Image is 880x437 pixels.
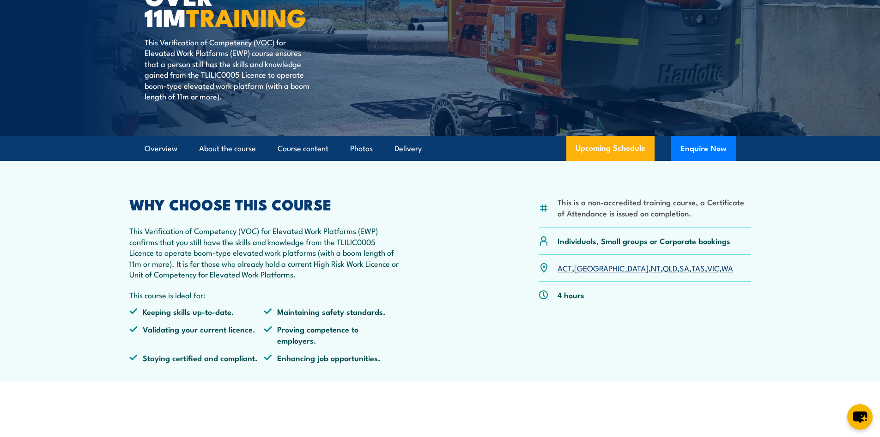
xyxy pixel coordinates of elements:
[145,136,177,161] a: Overview
[394,136,422,161] a: Delivery
[692,262,705,273] a: TAS
[847,404,873,430] button: chat-button
[671,136,736,161] button: Enquire Now
[129,289,399,300] p: This course is ideal for:
[558,262,572,273] a: ACT
[574,262,649,273] a: [GEOGRAPHIC_DATA]
[558,235,730,246] p: Individuals, Small groups or Corporate bookings
[129,324,264,345] li: Validating your current licence.
[558,197,751,218] li: This is a non-accredited training course, a Certificate of Attendance is issued on completion.
[558,289,584,300] p: 4 hours
[264,306,399,317] li: Maintaining safety standards.
[350,136,373,161] a: Photos
[278,136,328,161] a: Course content
[663,262,677,273] a: QLD
[129,306,264,317] li: Keeping skills up-to-date.
[558,263,733,273] p: , , , , , , ,
[651,262,661,273] a: NT
[264,324,399,345] li: Proving competence to employers.
[264,352,399,363] li: Enhancing job opportunities.
[722,262,733,273] a: WA
[707,262,719,273] a: VIC
[145,37,313,101] p: This Verification of Competency (VOC) for Elevated Work Platforms (EWP) course ensures that a per...
[129,352,264,363] li: Staying certified and compliant.
[566,136,655,161] a: Upcoming Schedule
[199,136,256,161] a: About the course
[680,262,689,273] a: SA
[129,197,399,210] h2: WHY CHOOSE THIS COURSE
[129,225,399,279] p: This Verification of Competency (VOC) for Elevated Work Platforms (EWP) confirms that you still h...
